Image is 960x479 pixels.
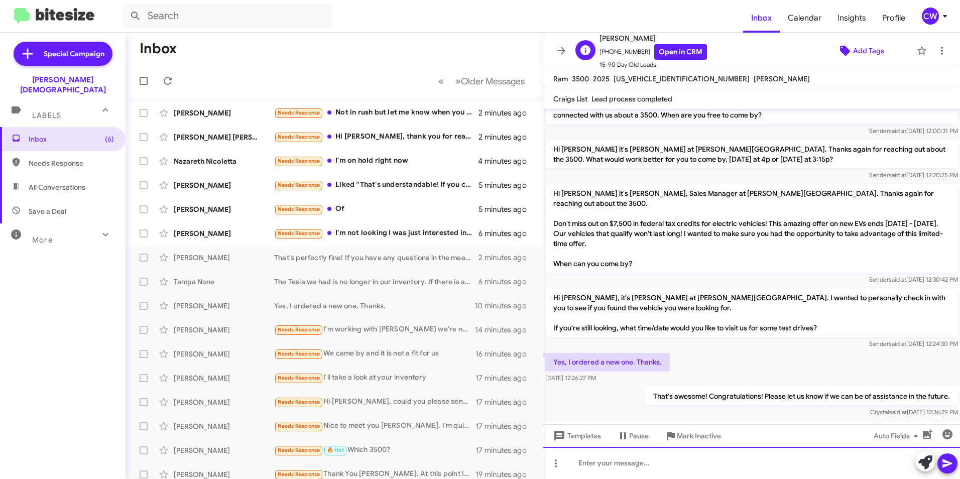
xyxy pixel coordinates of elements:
p: That's awesome! Congratulations! Please let us know if we can be of assistance in the future. [645,387,958,405]
div: [PERSON_NAME] [174,108,274,118]
span: 🔥 Hot [327,447,344,453]
div: 16 minutes ago [475,349,535,359]
div: 14 minutes ago [475,325,535,335]
button: Add Tags [810,42,912,60]
span: More [32,235,53,245]
a: Inbox [743,4,780,33]
span: Needs Response [278,447,320,453]
p: Hi [PERSON_NAME] this is [PERSON_NAME], Sales Manager at [PERSON_NAME][GEOGRAPHIC_DATA]. I saw yo... [545,96,958,124]
span: Needs Response [278,471,320,477]
button: CW [913,8,949,25]
div: The Tesla we had is no longer in our inventory. If there is another vehicle of interest or you wo... [274,277,478,287]
div: We came by and it is not a fit for us [274,348,475,360]
div: 6 minutes ago [478,277,535,287]
div: I'm not looking I was just interested in doing an even trade for a very nice 1500 GMC Sierra refr... [274,227,478,239]
span: Needs Response [278,206,320,212]
div: Which 3500? [274,444,475,456]
div: Liked “That's understandable! If you change your mind, we'd love to discuss purchasing your 2024 ... [274,179,478,191]
span: Needs Response [278,326,320,333]
span: Older Messages [461,76,525,87]
span: Needs Response [278,158,320,164]
span: Needs Response [278,423,320,429]
span: said at [889,340,906,347]
span: Pause [629,427,649,445]
div: Not in rush but let me know when you have a Model x is available [274,107,478,118]
div: CW [922,8,939,25]
p: Hi [PERSON_NAME] it's [PERSON_NAME] at [PERSON_NAME][GEOGRAPHIC_DATA]. Thanks again for reaching ... [545,140,958,168]
div: Yes, I ordered a new one. Thanks. [274,301,474,311]
a: Special Campaign [14,42,112,66]
span: Crystal [DATE] 12:36:29 PM [870,408,958,416]
span: Add Tags [853,42,884,60]
span: Templates [551,427,601,445]
span: » [455,75,461,87]
div: 10 minutes ago [474,301,535,311]
a: Insights [829,4,874,33]
a: Profile [874,4,913,33]
div: [PERSON_NAME] [174,228,274,238]
span: Needs Response [278,399,320,405]
div: Hi [PERSON_NAME], thank you for reaching out. We haven't received the deal we were looking for so... [274,131,478,143]
div: 17 minutes ago [475,421,535,431]
button: Pause [609,427,657,445]
div: 4 minutes ago [478,156,535,166]
span: said at [889,276,906,283]
div: [PERSON_NAME] [174,180,274,190]
span: Sender [DATE] 12:20:25 PM [869,171,958,179]
div: [PERSON_NAME] [174,421,274,431]
div: [PERSON_NAME] [174,445,274,455]
span: Needs Response [278,375,320,381]
span: [PERSON_NAME] [754,74,810,83]
span: Needs Response [278,350,320,357]
div: 2 minutes ago [478,253,535,263]
div: Of [274,203,478,215]
a: Calendar [780,4,829,33]
div: 17 minutes ago [475,397,535,407]
button: Next [449,71,531,91]
button: Templates [543,427,609,445]
div: 2 minutes ago [478,132,535,142]
span: Sender [DATE] 12:00:31 PM [869,127,958,135]
div: 5 minutes ago [478,180,535,190]
span: said at [889,127,906,135]
button: Previous [432,71,450,91]
p: Hi [PERSON_NAME] it's [PERSON_NAME], Sales Manager at [PERSON_NAME][GEOGRAPHIC_DATA]. Thanks agai... [545,184,958,273]
span: said at [889,408,907,416]
span: [DATE] 12:26:27 PM [545,374,596,382]
span: Special Campaign [44,49,104,59]
span: said at [889,171,906,179]
div: [PERSON_NAME] [174,373,274,383]
div: 17 minutes ago [475,373,535,383]
div: [PERSON_NAME] [174,349,274,359]
span: 15-90 Day Old Leads [599,60,707,70]
span: Sender [DATE] 12:30:42 PM [869,276,958,283]
span: [US_VEHICLE_IDENTIFICATION_NUMBER] [614,74,750,83]
span: Sender [DATE] 12:24:30 PM [869,340,958,347]
div: [PERSON_NAME] [174,253,274,263]
div: Hi [PERSON_NAME], could you please send mi link of pics of that Jeep [274,396,475,408]
nav: Page navigation example [433,71,531,91]
span: [PERSON_NAME] [599,32,707,44]
span: Lead process completed [591,94,672,103]
button: Mark Inactive [657,427,729,445]
span: [PHONE_NUMBER] [599,44,707,60]
span: Needs Response [278,134,320,140]
span: « [438,75,444,87]
span: (6) [105,134,114,144]
div: 17 minutes ago [475,445,535,455]
div: 6 minutes ago [478,228,535,238]
p: Hi [PERSON_NAME], it's [PERSON_NAME] at [PERSON_NAME][GEOGRAPHIC_DATA]. I wanted to personally ch... [545,289,958,337]
span: Labels [32,111,61,120]
div: [PERSON_NAME] [174,204,274,214]
input: Search [122,4,332,28]
div: I'm on hold right now [274,155,478,167]
span: Needs Response [278,230,320,236]
div: [PERSON_NAME] [174,325,274,335]
span: Mark Inactive [677,427,721,445]
h1: Inbox [140,41,177,57]
p: Yes, I ordered a new one. Thanks. [545,353,670,371]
